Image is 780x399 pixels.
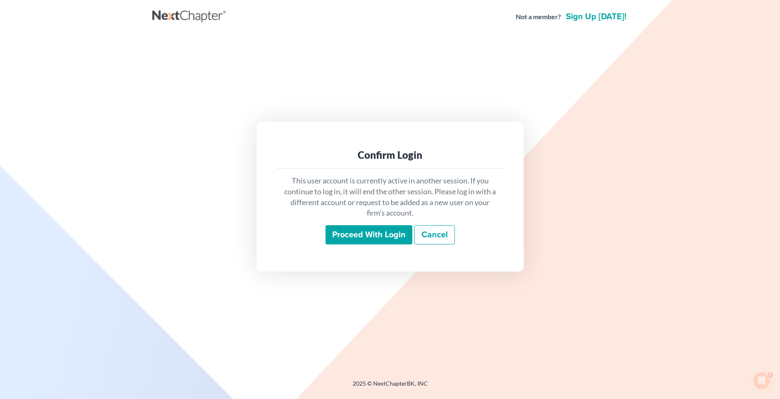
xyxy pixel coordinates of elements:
[283,148,497,162] div: Confirm Login
[516,12,561,22] strong: Not a member?
[414,225,455,244] a: Cancel
[564,13,628,21] a: Sign up [DATE]!
[152,379,628,394] div: 2025 © NextChapterBK, INC
[326,225,412,244] input: Proceed with login
[769,371,775,377] span: 2
[752,371,772,391] iframe: Intercom live chat
[283,175,497,219] p: This user account is currently active in another session. If you continue to log in, it will end ...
